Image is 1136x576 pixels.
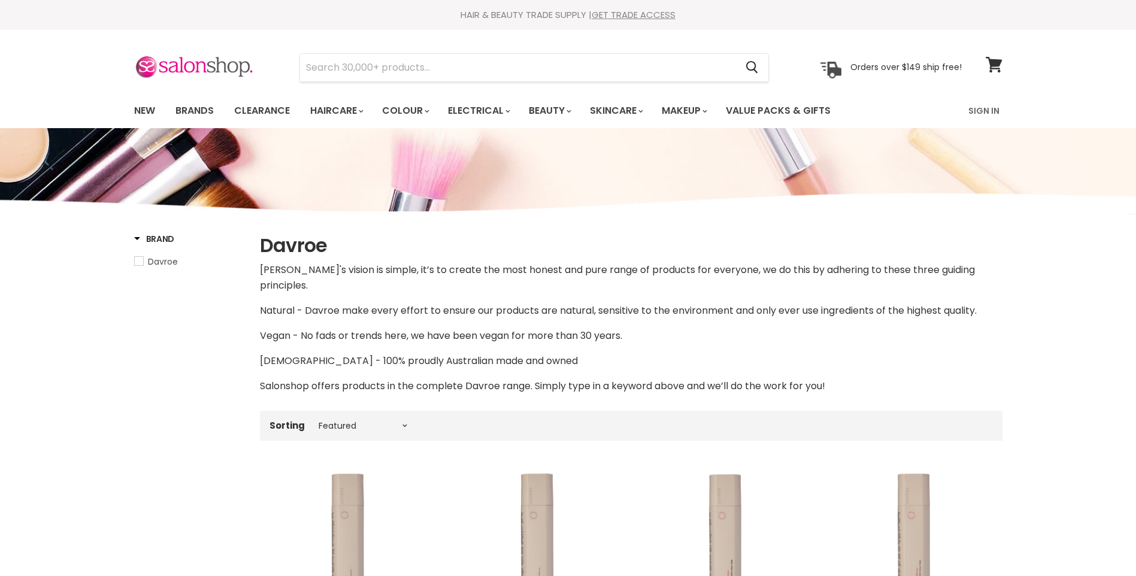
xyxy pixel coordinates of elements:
[300,54,737,81] input: Search
[260,303,1002,319] p: Natural­ - Davroe make every effort to ensure our products are natural, sensitive to the environm...
[260,378,1002,394] p: Salonshop offers products in the complete Davroe range. Simply type in a keyword above and we’ll ...
[373,98,437,123] a: Colour
[737,54,768,81] button: Search
[850,62,962,72] p: Orders over $149 ship free!
[119,9,1017,21] div: HAIR & BEAUTY TRADE SUPPLY |
[260,353,1002,369] p: [DEMOGRAPHIC_DATA] - 100% proudly Australian made and owned
[134,233,175,245] h3: Brand
[717,98,840,123] a: Value Packs & Gifts
[166,98,223,123] a: Brands
[439,98,517,123] a: Electrical
[260,262,1002,293] p: [PERSON_NAME]'s vision is simple, it’s to create the most honest and pure range of products for e...
[592,8,675,21] a: GET TRADE ACCESS
[961,98,1007,123] a: Sign In
[134,255,245,268] a: Davroe
[269,420,305,431] label: Sorting
[125,93,901,128] ul: Main menu
[148,256,178,268] span: Davroe
[125,98,164,123] a: New
[299,53,769,82] form: Product
[260,328,1002,344] p: Vegan - No fads or trends here, we have been vegan for more than 30 years.
[653,98,714,123] a: Makeup
[581,98,650,123] a: Skincare
[301,98,371,123] a: Haircare
[260,233,1002,258] h1: Davroe
[225,98,299,123] a: Clearance
[520,98,578,123] a: Beauty
[119,93,1017,128] nav: Main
